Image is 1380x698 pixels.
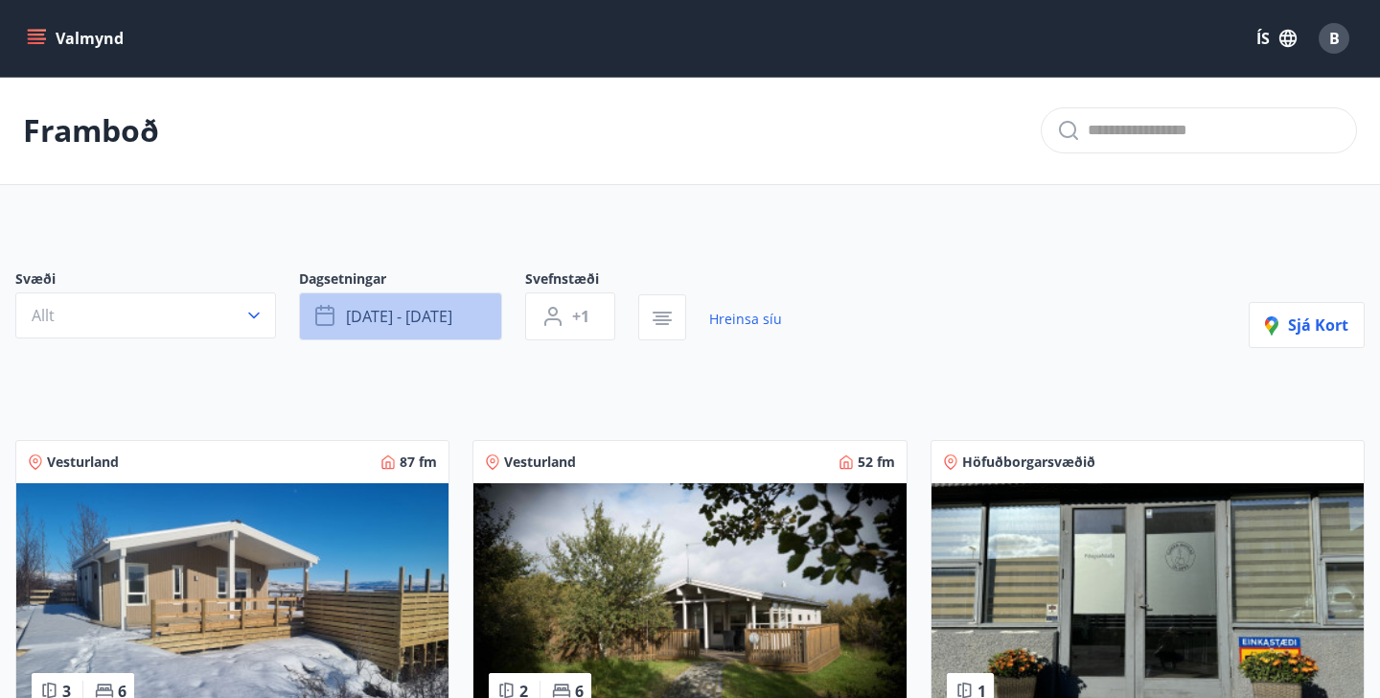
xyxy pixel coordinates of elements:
[299,292,502,340] button: [DATE] - [DATE]
[525,269,638,292] span: Svefnstæði
[709,298,782,340] a: Hreinsa síu
[23,109,159,151] p: Framboð
[346,306,452,327] span: [DATE] - [DATE]
[1265,314,1348,336] span: Sjá kort
[1329,28,1340,49] span: B
[858,453,895,472] span: 52 fm
[572,306,589,327] span: +1
[15,292,276,338] button: Allt
[1246,21,1307,56] button: ÍS
[400,453,437,472] span: 87 fm
[1249,302,1365,348] button: Sjá kort
[525,292,615,340] button: +1
[299,269,525,292] span: Dagsetningar
[47,453,119,472] span: Vesturland
[504,453,576,472] span: Vesturland
[23,21,131,56] button: menu
[1311,15,1357,61] button: B
[15,269,299,292] span: Svæði
[962,453,1095,472] span: Höfuðborgarsvæðið
[32,305,55,326] span: Allt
